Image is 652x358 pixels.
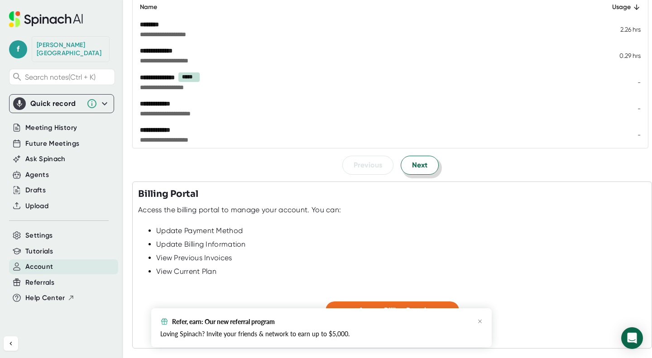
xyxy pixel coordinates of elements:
div: View Current Plan [156,267,646,276]
button: Upload [25,201,48,211]
td: 2.26 hrs [590,16,648,43]
div: Name [140,2,583,13]
div: Usage [597,2,641,13]
td: - [590,95,648,122]
div: Frank Lancaster [37,41,105,57]
div: Update Payment Method [156,226,646,235]
div: Quick record [13,95,110,113]
div: Access the billing portal to manage your account. You can: [138,205,341,215]
span: Search notes (Ctrl + K) [25,73,112,81]
button: Help Center [25,293,75,303]
button: Access Billing Portal [326,301,459,320]
button: Settings [25,230,53,241]
button: Account [25,262,53,272]
button: Collapse sidebar [4,336,18,351]
span: Access Billing Portal [359,306,426,315]
button: Previous [342,156,393,175]
button: Drafts [25,185,46,196]
div: Quick record [30,99,82,108]
button: Future Meetings [25,138,79,149]
button: Agents [25,170,49,180]
span: Help Center [25,293,65,303]
div: View Previous Invoices [156,253,646,263]
button: Ask Spinach [25,154,66,164]
button: Meeting History [25,123,77,133]
button: Referrals [25,277,54,288]
td: 0.29 hrs [590,43,648,69]
button: Tutorials [25,246,53,257]
td: - [590,122,648,148]
h3: Billing Portal [138,187,198,201]
span: Next [412,160,427,171]
div: Update Billing Information [156,240,646,249]
div: Open Intercom Messenger [621,327,643,349]
span: Previous [354,160,382,171]
button: Next [401,156,439,175]
span: f [9,40,27,58]
td: - [590,69,648,95]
